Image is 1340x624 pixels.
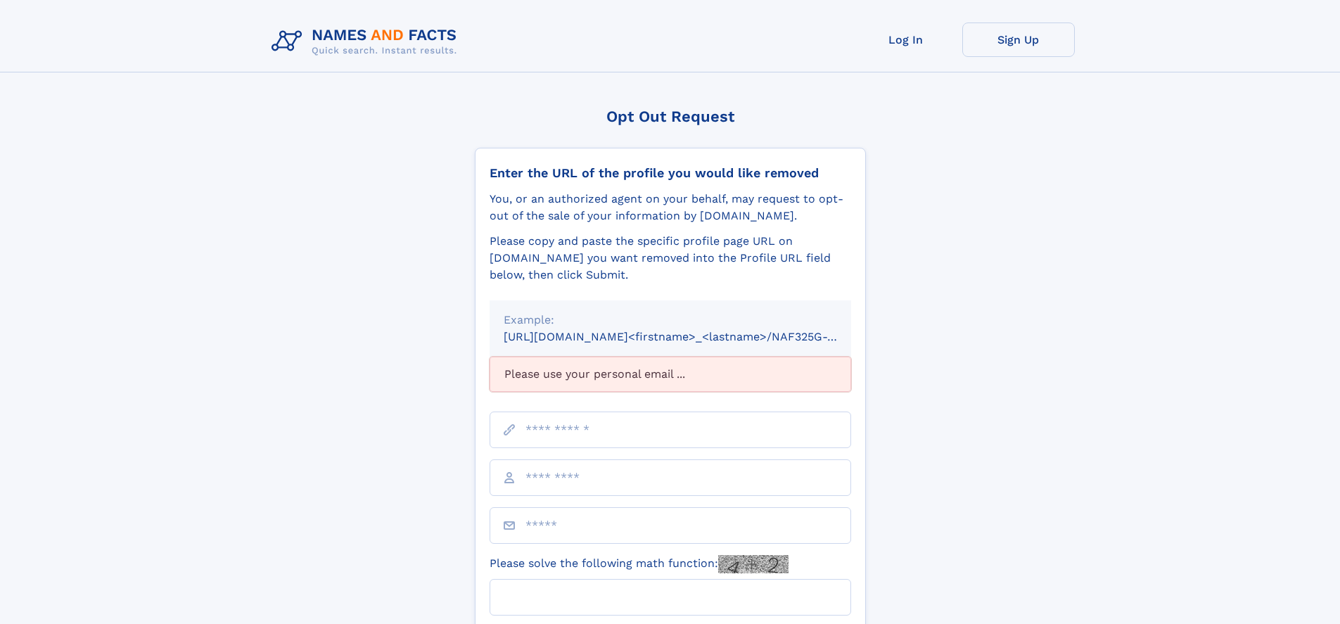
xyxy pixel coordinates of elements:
a: Sign Up [962,23,1075,57]
label: Please solve the following math function: [490,555,789,573]
a: Log In [850,23,962,57]
div: You, or an authorized agent on your behalf, may request to opt-out of the sale of your informatio... [490,191,851,224]
div: Enter the URL of the profile you would like removed [490,165,851,181]
div: Please copy and paste the specific profile page URL on [DOMAIN_NAME] you want removed into the Pr... [490,233,851,284]
img: Logo Names and Facts [266,23,468,61]
div: Example: [504,312,837,329]
div: Please use your personal email ... [490,357,851,392]
div: Opt Out Request [475,108,866,125]
small: [URL][DOMAIN_NAME]<firstname>_<lastname>/NAF325G-xxxxxxxx [504,330,878,343]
